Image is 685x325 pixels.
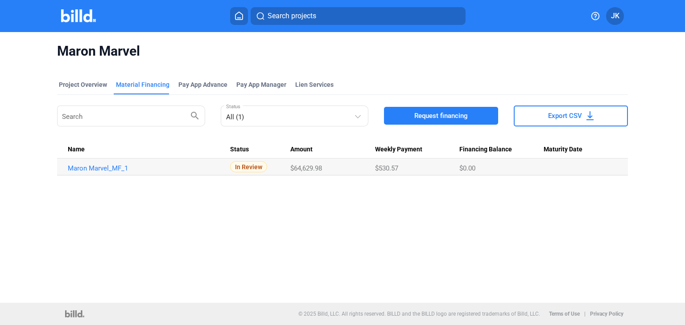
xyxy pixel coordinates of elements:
[414,111,468,120] span: Request financing
[65,310,84,317] img: logo
[290,164,322,172] span: $64,629.98
[226,113,244,121] mat-select-trigger: All (1)
[548,111,582,120] span: Export CSV
[61,9,96,22] img: Billd Company Logo
[459,146,512,154] span: Financing Balance
[584,311,586,317] p: |
[549,311,580,317] b: Terms of Use
[190,110,200,121] mat-icon: search
[590,311,623,317] b: Privacy Policy
[375,146,422,154] span: Weekly Payment
[295,80,334,89] div: Lien Services
[178,80,227,89] div: Pay App Advance
[236,80,286,89] span: Pay App Manager
[68,164,223,172] a: Maron Marvel_MF_1
[57,43,628,60] span: Maron Marvel
[268,11,316,21] span: Search projects
[230,146,249,154] span: Status
[459,164,475,172] span: $0.00
[59,80,107,89] div: Project Overview
[68,146,85,154] span: Name
[290,146,313,154] span: Amount
[230,161,267,172] span: In Review
[298,311,540,317] p: © 2025 Billd, LLC. All rights reserved. BILLD and the BILLD logo are registered trademarks of Bil...
[544,146,582,154] span: Maturity Date
[611,11,619,21] span: JK
[375,164,398,172] span: $530.57
[116,80,169,89] div: Material Financing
